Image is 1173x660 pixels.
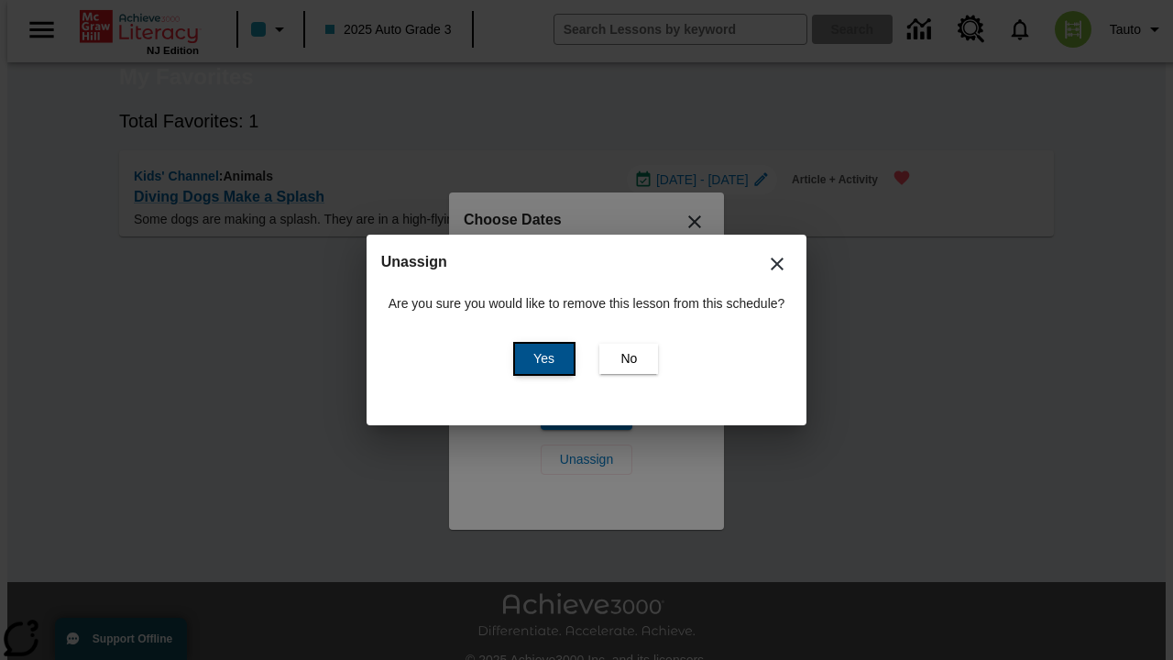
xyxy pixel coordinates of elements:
[620,349,637,368] span: No
[599,344,658,374] button: No
[755,242,799,286] button: Close
[381,249,793,275] h2: Unassign
[515,344,574,374] button: Yes
[389,294,785,313] p: Are you sure you would like to remove this lesson from this schedule?
[533,349,554,368] span: Yes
